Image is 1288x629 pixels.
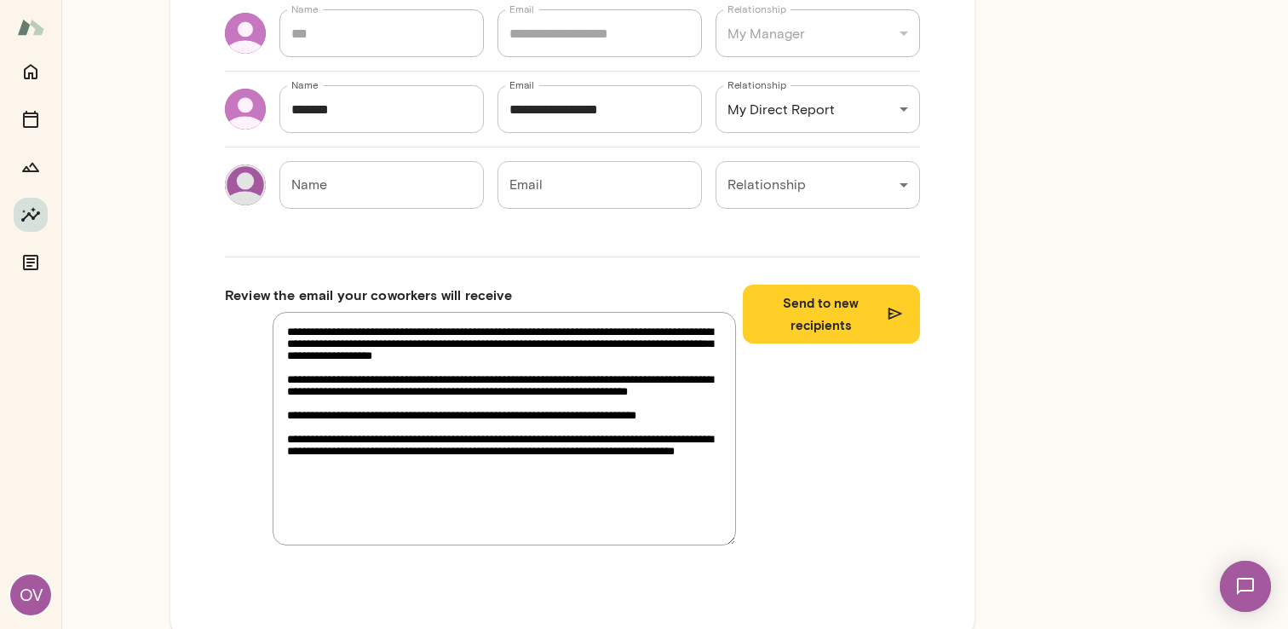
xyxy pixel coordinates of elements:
div: My Direct Report [716,85,920,133]
div: OV [10,574,51,615]
label: Email [509,78,534,92]
button: Home [14,55,48,89]
label: Email [509,2,534,16]
button: Sessions [14,102,48,136]
button: Insights [14,198,48,232]
label: Relationship [727,78,786,92]
button: Send to new recipients [743,285,920,343]
h6: Review the email your coworkers will receive [225,285,736,305]
button: Documents [14,245,48,280]
label: Name [291,78,319,92]
div: My Manager [716,9,920,57]
button: Growth Plan [14,150,48,184]
label: Name [291,2,319,16]
img: Mento [17,11,44,43]
label: Relationship [727,2,786,16]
